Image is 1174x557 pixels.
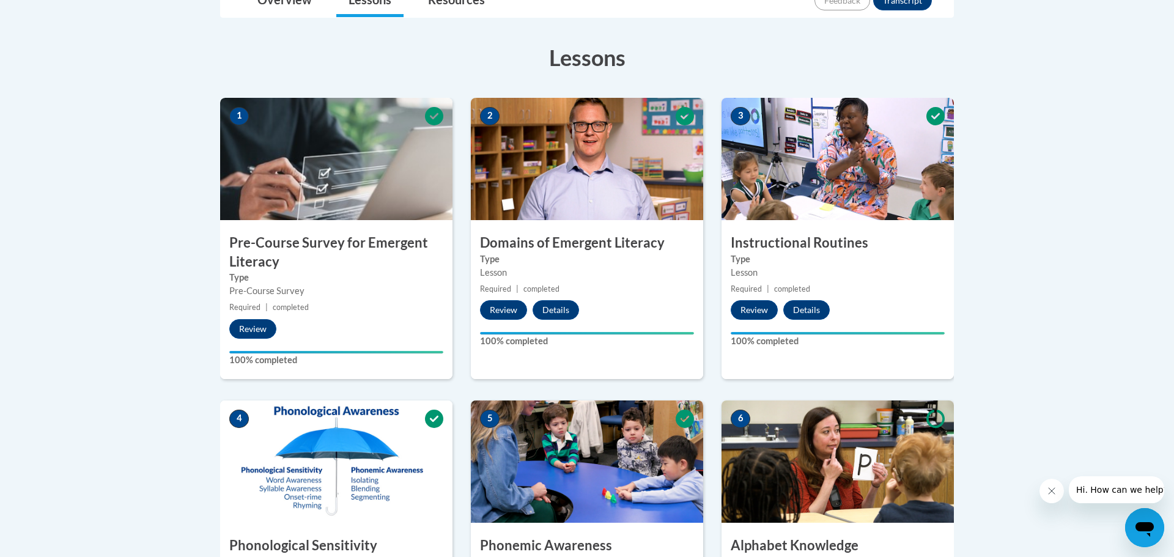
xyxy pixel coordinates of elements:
[783,300,830,320] button: Details
[731,107,750,125] span: 3
[1069,476,1164,503] iframe: Message from company
[480,253,694,266] label: Type
[471,400,703,523] img: Course Image
[731,410,750,428] span: 6
[722,234,954,253] h3: Instructional Routines
[229,271,443,284] label: Type
[480,410,500,428] span: 5
[229,284,443,298] div: Pre-Course Survey
[767,284,769,293] span: |
[516,284,519,293] span: |
[229,319,276,339] button: Review
[229,351,443,353] div: Your progress
[774,284,810,293] span: completed
[722,536,954,555] h3: Alphabet Knowledge
[523,284,559,293] span: completed
[1039,479,1064,503] iframe: Close message
[471,536,703,555] h3: Phonemic Awareness
[1125,508,1164,547] iframe: Button to launch messaging window
[220,98,452,220] img: Course Image
[731,300,778,320] button: Review
[480,334,694,348] label: 100% completed
[731,253,945,266] label: Type
[7,9,99,18] span: Hi. How can we help?
[229,303,260,312] span: Required
[229,410,249,428] span: 4
[220,536,452,555] h3: Phonological Sensitivity
[220,42,954,73] h3: Lessons
[480,266,694,279] div: Lesson
[722,400,954,523] img: Course Image
[480,284,511,293] span: Required
[273,303,309,312] span: completed
[731,266,945,279] div: Lesson
[220,400,452,523] img: Course Image
[731,334,945,348] label: 100% completed
[722,98,954,220] img: Course Image
[480,332,694,334] div: Your progress
[265,303,268,312] span: |
[480,107,500,125] span: 2
[480,300,527,320] button: Review
[471,98,703,220] img: Course Image
[229,353,443,367] label: 100% completed
[533,300,579,320] button: Details
[220,234,452,271] h3: Pre-Course Survey for Emergent Literacy
[229,107,249,125] span: 1
[471,234,703,253] h3: Domains of Emergent Literacy
[731,332,945,334] div: Your progress
[731,284,762,293] span: Required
